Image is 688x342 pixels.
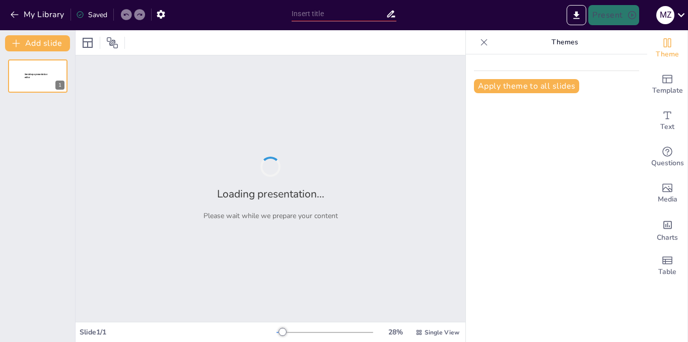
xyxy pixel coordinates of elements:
span: Template [652,85,683,96]
button: Add slide [5,35,70,51]
div: Saved [76,10,107,20]
input: Insert title [292,7,386,21]
div: Add images, graphics, shapes or video [647,175,687,212]
div: Get real-time input from your audience [647,139,687,175]
span: Sendsteps presentation editor [25,73,47,79]
div: Change the overall theme [647,30,687,66]
div: Add charts and graphs [647,212,687,248]
span: Text [660,121,674,132]
span: Theme [656,49,679,60]
span: Table [658,266,676,278]
h2: Loading presentation... [217,187,324,201]
button: My Library [8,7,68,23]
div: Sendsteps presentation editor1 [8,59,67,93]
p: Themes [492,30,637,54]
div: Add ready made slides [647,66,687,103]
span: Single View [425,328,459,336]
button: Export to PowerPoint [567,5,586,25]
div: Add a table [647,248,687,284]
div: Slide 1 / 1 [80,327,277,337]
span: Media [658,194,677,205]
div: Layout [80,35,96,51]
div: M Z [656,6,674,24]
div: 28 % [383,327,407,337]
button: M Z [656,5,674,25]
span: Position [106,37,118,49]
button: Present [588,5,639,25]
span: Charts [657,232,678,243]
button: Apply theme to all slides [474,79,579,93]
div: 1 [55,81,64,90]
div: Add text boxes [647,103,687,139]
p: Please wait while we prepare your content [203,211,338,221]
span: Questions [651,158,684,169]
